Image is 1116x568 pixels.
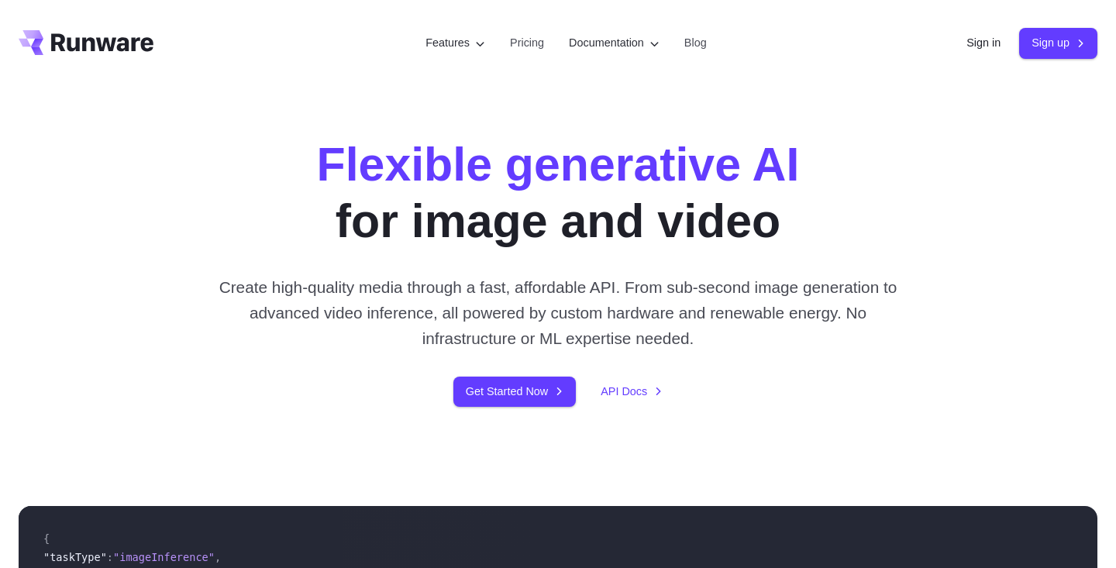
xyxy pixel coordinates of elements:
[213,274,904,352] p: Create high-quality media through a fast, affordable API. From sub-second image generation to adv...
[19,30,153,55] a: Go to /
[113,551,215,563] span: "imageInference"
[601,383,663,401] a: API Docs
[510,34,544,52] a: Pricing
[684,34,707,52] a: Blog
[453,377,576,407] a: Get Started Now
[107,551,113,563] span: :
[569,34,660,52] label: Documentation
[317,136,800,250] h1: for image and video
[43,551,107,563] span: "taskType"
[317,138,800,191] strong: Flexible generative AI
[425,34,485,52] label: Features
[1019,28,1097,58] a: Sign up
[43,532,50,545] span: {
[966,34,1001,52] a: Sign in
[215,551,221,563] span: ,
